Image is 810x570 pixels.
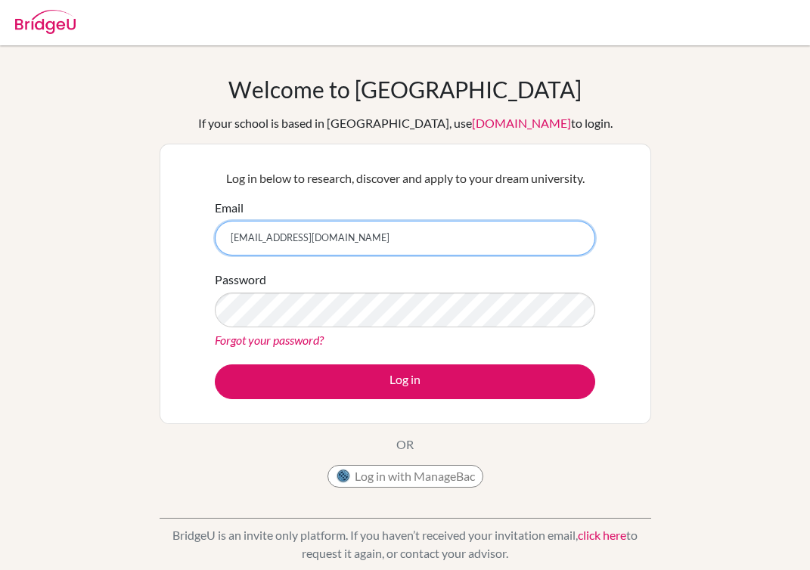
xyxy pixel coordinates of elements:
p: BridgeU is an invite only platform. If you haven’t received your invitation email, to request it ... [160,526,651,562]
label: Email [215,199,244,217]
a: click here [578,528,626,542]
button: Log in [215,364,595,399]
button: Log in with ManageBac [327,465,483,488]
a: [DOMAIN_NAME] [472,116,571,130]
div: If your school is based in [GEOGRAPHIC_DATA], use to login. [198,114,613,132]
p: OR [396,435,414,454]
h1: Welcome to [GEOGRAPHIC_DATA] [228,76,582,103]
label: Password [215,271,266,289]
img: Bridge-U [15,10,76,34]
a: Forgot your password? [215,333,324,347]
p: Log in below to research, discover and apply to your dream university. [215,169,595,187]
